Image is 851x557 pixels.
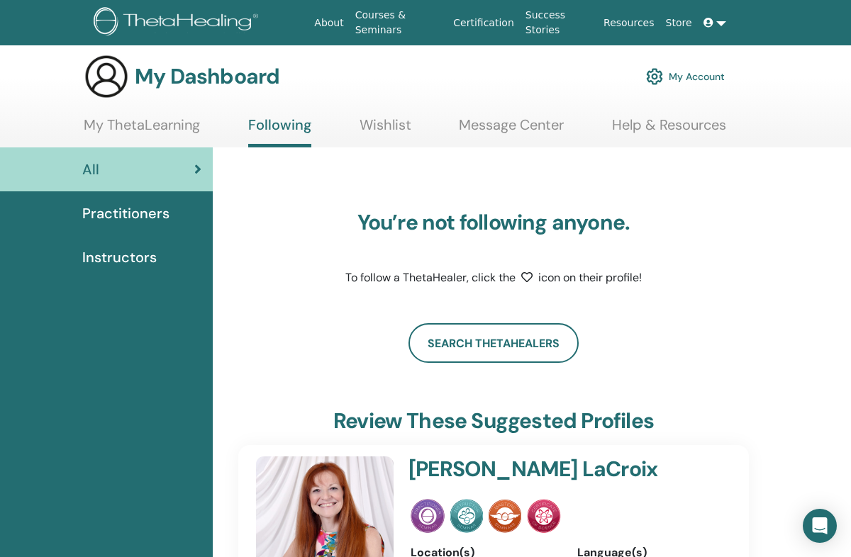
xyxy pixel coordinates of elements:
h3: My Dashboard [135,64,279,89]
a: Success Stories [520,2,598,43]
a: Wishlist [360,116,411,144]
span: Instructors [82,247,157,268]
h4: [PERSON_NAME] LaCroix [408,456,669,482]
a: My ThetaLearning [84,116,200,144]
a: Following [248,116,311,147]
a: Courses & Seminars [350,2,448,43]
a: Message Center [459,116,564,144]
img: logo.png [94,7,263,39]
h3: You’re not following anyone. [316,210,671,235]
a: Resources [598,10,660,36]
span: Practitioners [82,203,169,224]
a: Store [660,10,698,36]
div: Open Intercom Messenger [803,509,837,543]
span: All [82,159,99,180]
h3: Review these suggested profiles [333,408,654,434]
a: Help & Resources [612,116,726,144]
a: About [308,10,349,36]
a: Certification [447,10,519,36]
a: My Account [646,61,725,92]
p: To follow a ThetaHealer, click the icon on their profile! [316,269,671,286]
img: cog.svg [646,64,663,89]
img: generic-user-icon.jpg [84,54,129,99]
a: Search ThetaHealers [408,323,579,363]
